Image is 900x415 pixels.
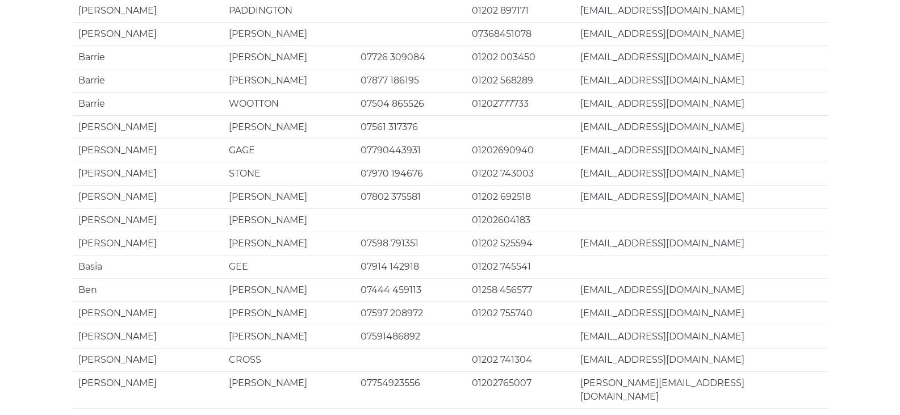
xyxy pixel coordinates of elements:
td: 07802 375581 [355,185,466,208]
td: 01202 568289 [466,69,575,92]
td: GAGE [223,139,355,162]
td: 01202 692518 [466,185,575,208]
td: CROSS [223,348,355,371]
td: 07504 865526 [355,92,466,115]
td: WOOTTON [223,92,355,115]
td: [PERSON_NAME] [73,208,223,232]
td: 01202 745541 [466,255,575,278]
td: 07877 186195 [355,69,466,92]
td: Basia [73,255,223,278]
td: 01202 003450 [466,45,575,69]
td: 07368451078 [466,22,575,45]
td: [PERSON_NAME] [73,371,223,408]
td: [EMAIL_ADDRESS][DOMAIN_NAME] [575,69,828,92]
td: [EMAIL_ADDRESS][DOMAIN_NAME] [575,92,828,115]
td: 01202690940 [466,139,575,162]
td: [PERSON_NAME][EMAIL_ADDRESS][DOMAIN_NAME] [575,371,828,408]
td: Barrie [73,92,223,115]
td: [PERSON_NAME] [223,115,355,139]
td: [EMAIL_ADDRESS][DOMAIN_NAME] [575,325,828,348]
td: 07790443931 [355,139,466,162]
td: Barrie [73,45,223,69]
td: [PERSON_NAME] [223,278,355,301]
td: [EMAIL_ADDRESS][DOMAIN_NAME] [575,162,828,185]
td: [EMAIL_ADDRESS][DOMAIN_NAME] [575,232,828,255]
td: 01202 525594 [466,232,575,255]
td: [PERSON_NAME] [73,139,223,162]
td: 07970 194676 [355,162,466,185]
td: [EMAIL_ADDRESS][DOMAIN_NAME] [575,45,828,69]
td: [EMAIL_ADDRESS][DOMAIN_NAME] [575,22,828,45]
td: [EMAIL_ADDRESS][DOMAIN_NAME] [575,115,828,139]
td: [PERSON_NAME] [223,301,355,325]
td: 01202604183 [466,208,575,232]
td: [EMAIL_ADDRESS][DOMAIN_NAME] [575,185,828,208]
td: Ben [73,278,223,301]
td: [PERSON_NAME] [223,69,355,92]
td: 07754923556 [355,371,466,408]
td: STONE [223,162,355,185]
td: [PERSON_NAME] [223,325,355,348]
td: 07561 317376 [355,115,466,139]
td: [PERSON_NAME] [73,301,223,325]
td: 07726 309084 [355,45,466,69]
td: 01202 755740 [466,301,575,325]
td: 07591486892 [355,325,466,348]
td: [PERSON_NAME] [223,22,355,45]
td: 01202 743003 [466,162,575,185]
td: [EMAIL_ADDRESS][DOMAIN_NAME] [575,348,828,371]
td: [PERSON_NAME] [73,325,223,348]
td: [PERSON_NAME] [73,348,223,371]
td: [PERSON_NAME] [73,232,223,255]
td: 01202765007 [466,371,575,408]
td: 01202777733 [466,92,575,115]
td: [PERSON_NAME] [223,371,355,408]
td: 07444 459113 [355,278,466,301]
td: [PERSON_NAME] [223,45,355,69]
td: GEE [223,255,355,278]
td: [PERSON_NAME] [73,162,223,185]
td: 07914 142918 [355,255,466,278]
td: [PERSON_NAME] [73,22,223,45]
td: 07597 208972 [355,301,466,325]
td: [EMAIL_ADDRESS][DOMAIN_NAME] [575,301,828,325]
td: 01258 456577 [466,278,575,301]
td: [PERSON_NAME] [73,115,223,139]
td: [EMAIL_ADDRESS][DOMAIN_NAME] [575,278,828,301]
td: Barrie [73,69,223,92]
td: [PERSON_NAME] [73,185,223,208]
td: [EMAIL_ADDRESS][DOMAIN_NAME] [575,139,828,162]
td: [PERSON_NAME] [223,208,355,232]
td: [PERSON_NAME] [223,232,355,255]
td: 01202 741304 [466,348,575,371]
td: 07598 791351 [355,232,466,255]
td: [PERSON_NAME] [223,185,355,208]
